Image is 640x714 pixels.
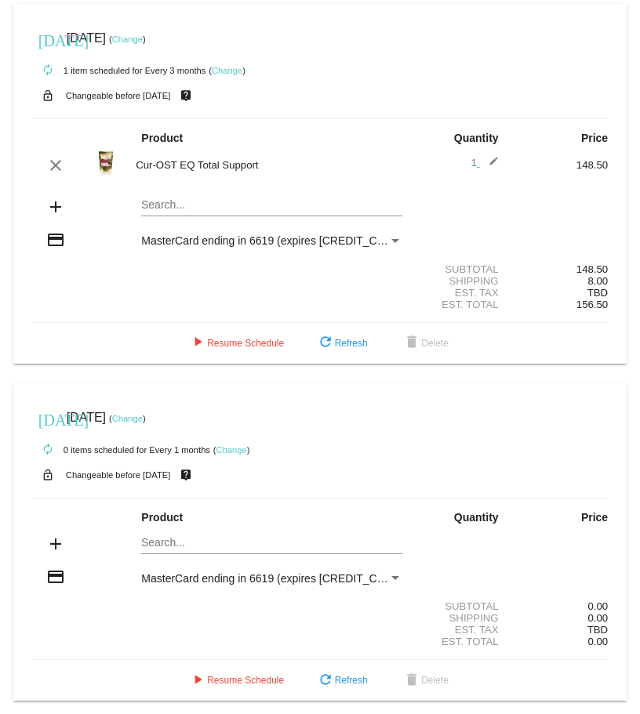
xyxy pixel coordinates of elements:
[109,414,146,423] small: ( )
[46,535,65,553] mat-icon: add
[402,334,421,353] mat-icon: delete
[109,34,146,44] small: ( )
[141,572,441,585] span: MasterCard ending in 6619 (expires [CREDIT_CARD_DATA])
[316,675,368,686] span: Refresh
[587,612,608,624] span: 0.00
[304,666,380,694] button: Refresh
[46,230,65,249] mat-icon: credit_card
[176,666,296,694] button: Resume Schedule
[38,61,57,80] mat-icon: autorenew
[141,132,183,144] strong: Product
[128,159,416,171] div: Cur-OST EQ Total Support
[416,600,511,612] div: Subtotal
[188,338,284,349] span: Resume Schedule
[141,537,402,549] input: Search...
[390,329,461,357] button: Delete
[112,34,143,44] a: Change
[209,66,245,75] small: ( )
[141,234,441,247] span: MasterCard ending in 6619 (expires [CREDIT_CARD_DATA])
[141,511,183,524] strong: Product
[416,287,511,299] div: Est. Tax
[176,329,296,357] button: Resume Schedule
[212,66,242,75] a: Change
[416,263,511,275] div: Subtotal
[46,198,65,216] mat-icon: add
[454,511,499,524] strong: Quantity
[141,199,402,212] input: Search...
[176,85,195,106] mat-icon: live_help
[213,445,250,455] small: ( )
[471,157,499,169] span: 1
[46,567,65,586] mat-icon: credit_card
[66,91,171,100] small: Changeable before [DATE]
[512,263,608,275] div: 148.50
[576,299,608,310] span: 156.50
[512,600,608,612] div: 0.00
[480,156,499,175] mat-icon: edit
[316,334,335,353] mat-icon: refresh
[38,465,57,485] mat-icon: lock_open
[390,666,461,694] button: Delete
[416,299,511,310] div: Est. Total
[416,624,511,636] div: Est. Tax
[112,414,143,423] a: Change
[454,132,499,144] strong: Quantity
[587,287,608,299] span: TBD
[93,148,118,179] img: EQ_Total_Support.png
[141,572,402,585] mat-select: Payment Method
[587,275,608,287] span: 8.00
[316,338,368,349] span: Refresh
[587,636,608,647] span: 0.00
[587,624,608,636] span: TBD
[66,470,171,480] small: Changeable before [DATE]
[188,672,207,690] mat-icon: play_arrow
[304,329,380,357] button: Refresh
[416,275,511,287] div: Shipping
[38,85,57,106] mat-icon: lock_open
[581,132,608,144] strong: Price
[141,234,402,247] mat-select: Payment Method
[402,338,449,349] span: Delete
[416,636,511,647] div: Est. Total
[512,159,608,171] div: 148.50
[581,511,608,524] strong: Price
[188,675,284,686] span: Resume Schedule
[216,445,247,455] a: Change
[38,409,57,428] mat-icon: [DATE]
[32,445,210,455] small: 0 items scheduled for Every 1 months
[32,66,206,75] small: 1 item scheduled for Every 3 months
[416,612,511,624] div: Shipping
[402,672,421,690] mat-icon: delete
[176,465,195,485] mat-icon: live_help
[402,675,449,686] span: Delete
[38,30,57,49] mat-icon: [DATE]
[46,156,65,175] mat-icon: clear
[316,672,335,690] mat-icon: refresh
[188,334,207,353] mat-icon: play_arrow
[38,440,57,459] mat-icon: autorenew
